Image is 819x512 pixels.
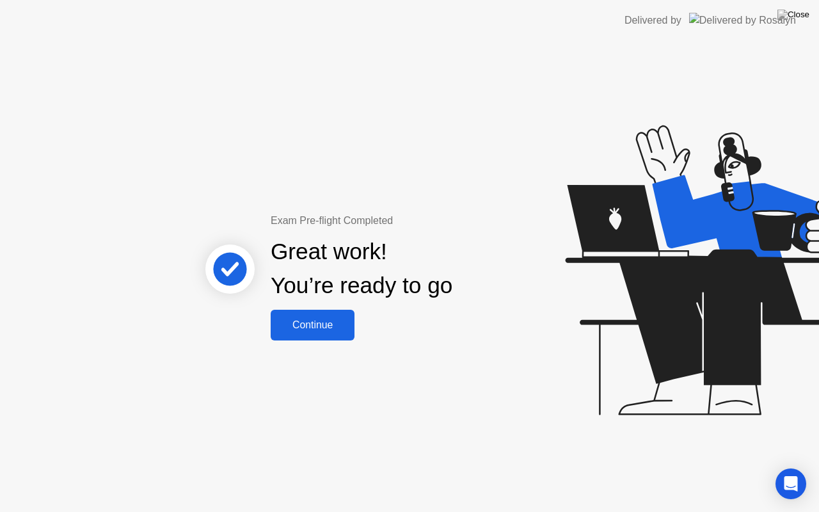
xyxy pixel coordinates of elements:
div: Delivered by [624,13,681,28]
div: Continue [274,319,351,331]
div: Great work! You’re ready to go [271,235,452,303]
img: Delivered by Rosalyn [689,13,796,28]
button: Continue [271,310,354,340]
div: Open Intercom Messenger [775,468,806,499]
img: Close [777,10,809,20]
div: Exam Pre-flight Completed [271,213,535,228]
